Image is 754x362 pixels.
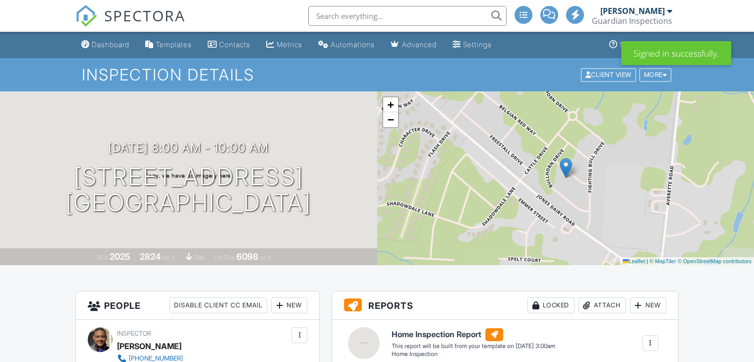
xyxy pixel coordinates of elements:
a: Client View [580,71,638,78]
div: Templates [156,40,192,49]
div: Locked [527,297,575,313]
a: Zoom out [383,112,398,127]
span: Inspector [117,330,151,337]
div: More [639,68,672,81]
div: This report will be built from your template on [DATE] 3:00am [392,342,555,350]
div: [PERSON_NAME] [600,6,665,16]
div: Support Center [620,40,673,49]
h3: [DATE] 8:00 am - 10:00 am [108,141,269,154]
div: New [271,297,307,313]
h1: [STREET_ADDRESS] [GEOGRAPHIC_DATA] [65,164,311,217]
h6: Home Inspection Report [392,328,555,341]
div: Guardian Inspections [592,16,672,26]
span: | [646,258,648,264]
input: Search everything... [308,6,507,26]
span: Built [97,254,108,261]
span: + [387,98,394,111]
span: sq. ft. [162,254,176,261]
span: sq.ft. [260,254,272,261]
a: Zoom in [383,97,398,112]
a: Contacts [204,36,254,54]
a: Advanced [387,36,441,54]
a: Metrics [262,36,306,54]
a: Support Center [605,36,677,54]
div: 2025 [110,251,130,262]
div: Disable Client CC Email [170,297,267,313]
div: Automations [331,40,375,49]
img: Marker [560,158,572,178]
a: Templates [141,36,196,54]
div: [PERSON_NAME] [117,339,181,354]
div: 2824 [140,251,161,262]
div: Settings [463,40,492,49]
a: © OpenStreetMap contributors [678,258,752,264]
div: Contacts [219,40,250,49]
span: − [387,113,394,126]
a: Settings [449,36,496,54]
a: SPECTORA [75,13,185,34]
span: slab [194,254,205,261]
a: Dashboard [77,36,133,54]
div: Metrics [277,40,302,49]
div: Attach [579,297,626,313]
h3: People [76,291,319,320]
div: Dashboard [92,40,129,49]
a: Leaflet [623,258,645,264]
div: Advanced [402,40,437,49]
div: New [630,297,666,313]
div: 6098 [236,251,258,262]
img: The Best Home Inspection Software - Spectora [75,5,97,27]
h1: Inspection Details [82,66,672,83]
h3: Reports [332,291,678,320]
div: Client View [581,68,636,81]
a: © MapTiler [649,258,676,264]
span: SPECTORA [104,5,185,26]
span: Lot Size [214,254,235,261]
a: Automations (Advanced) [314,36,379,54]
div: Signed in successfully. [621,41,731,65]
div: Home Inspection [392,350,555,359]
